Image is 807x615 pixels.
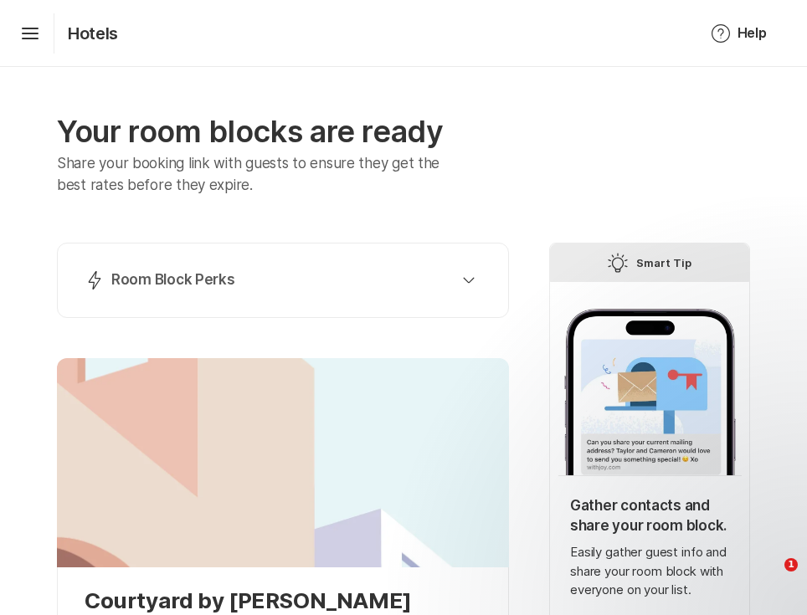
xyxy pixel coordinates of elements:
[85,587,481,613] p: Courtyard by [PERSON_NAME]
[570,543,729,600] p: Easily gather guest info and share your room block with everyone on your list.
[111,270,235,290] p: Room Block Perks
[57,153,465,196] p: Share your booking link with guests to ensure they get the best rates before they expire.
[750,558,790,598] iframe: Intercom live chat
[784,558,798,571] span: 1
[57,114,509,150] p: Your room blocks are ready
[68,23,118,44] p: Hotels
[78,264,488,297] button: Room Block Perks
[636,253,691,273] p: Smart Tip
[691,13,787,54] button: Help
